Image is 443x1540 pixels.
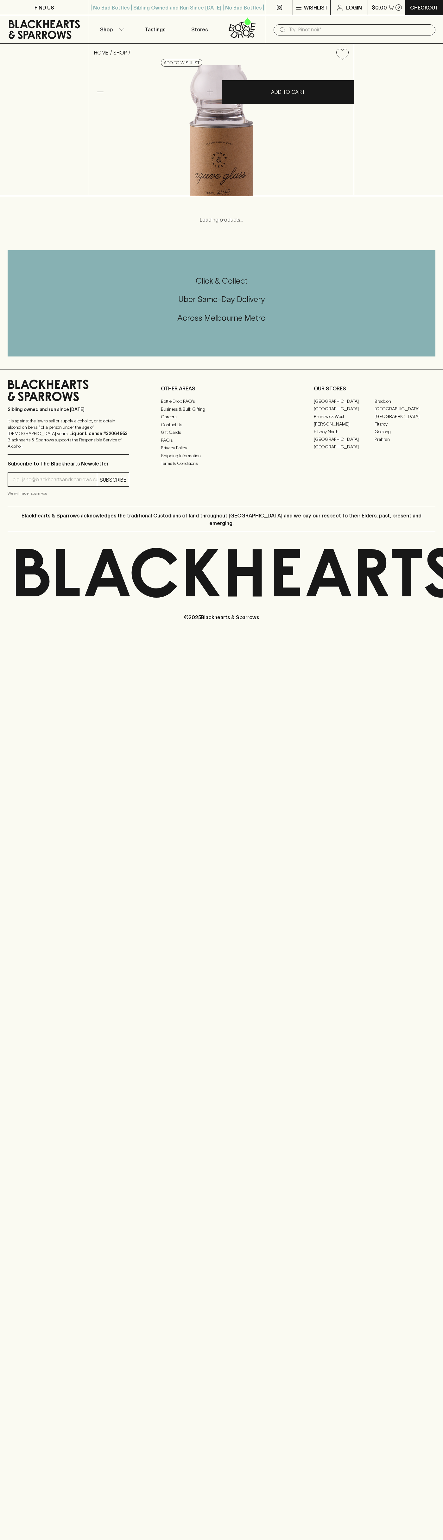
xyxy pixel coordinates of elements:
[113,50,127,55] a: SHOP
[375,405,435,413] a: [GEOGRAPHIC_DATA]
[8,276,435,286] h5: Click & Collect
[12,512,431,527] p: Blackhearts & Sparrows acknowledges the traditional Custodians of land throughout [GEOGRAPHIC_DAT...
[100,26,113,33] p: Shop
[161,398,282,405] a: Bottle Drop FAQ's
[8,406,129,413] p: Sibling owned and run since [DATE]
[314,435,375,443] a: [GEOGRAPHIC_DATA]
[8,418,129,449] p: It is against the law to sell or supply alcohol to, or to obtain alcohol on behalf of a person un...
[8,460,129,467] p: Subscribe to The Blackhearts Newsletter
[161,421,282,428] a: Contact Us
[161,385,282,392] p: OTHER AREAS
[375,413,435,420] a: [GEOGRAPHIC_DATA]
[89,15,133,43] button: Shop
[314,405,375,413] a: [GEOGRAPHIC_DATA]
[375,397,435,405] a: Braddon
[100,476,126,484] p: SUBSCRIBE
[271,88,305,96] p: ADD TO CART
[334,46,351,62] button: Add to wishlist
[161,413,282,421] a: Careers
[304,4,328,11] p: Wishlist
[161,460,282,467] a: Terms & Conditions
[314,428,375,435] a: Fitzroy North
[161,436,282,444] a: FAQ's
[161,429,282,436] a: Gift Cards
[94,50,109,55] a: HOME
[89,65,354,196] img: 17109.png
[35,4,54,11] p: FIND US
[145,26,165,33] p: Tastings
[161,405,282,413] a: Business & Bulk Gifting
[8,294,435,305] h5: Uber Same-Day Delivery
[314,397,375,405] a: [GEOGRAPHIC_DATA]
[8,490,129,497] p: We will never spam you
[8,250,435,356] div: Call to action block
[69,431,128,436] strong: Liquor License #32064953
[346,4,362,11] p: Login
[177,15,222,43] a: Stores
[161,452,282,459] a: Shipping Information
[133,15,177,43] a: Tastings
[372,4,387,11] p: $0.00
[6,216,437,223] p: Loading products...
[375,428,435,435] a: Geelong
[8,313,435,323] h5: Across Melbourne Metro
[410,4,439,11] p: Checkout
[191,26,208,33] p: Stores
[161,444,282,452] a: Privacy Policy
[314,443,375,451] a: [GEOGRAPHIC_DATA]
[397,6,400,9] p: 0
[314,385,435,392] p: OUR STORES
[289,25,430,35] input: Try "Pinot noir"
[314,420,375,428] a: [PERSON_NAME]
[222,80,354,104] button: ADD TO CART
[97,473,129,486] button: SUBSCRIBE
[314,413,375,420] a: Brunswick West
[13,475,97,485] input: e.g. jane@blackheartsandsparrows.com.au
[375,420,435,428] a: Fitzroy
[375,435,435,443] a: Prahran
[161,59,202,67] button: Add to wishlist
